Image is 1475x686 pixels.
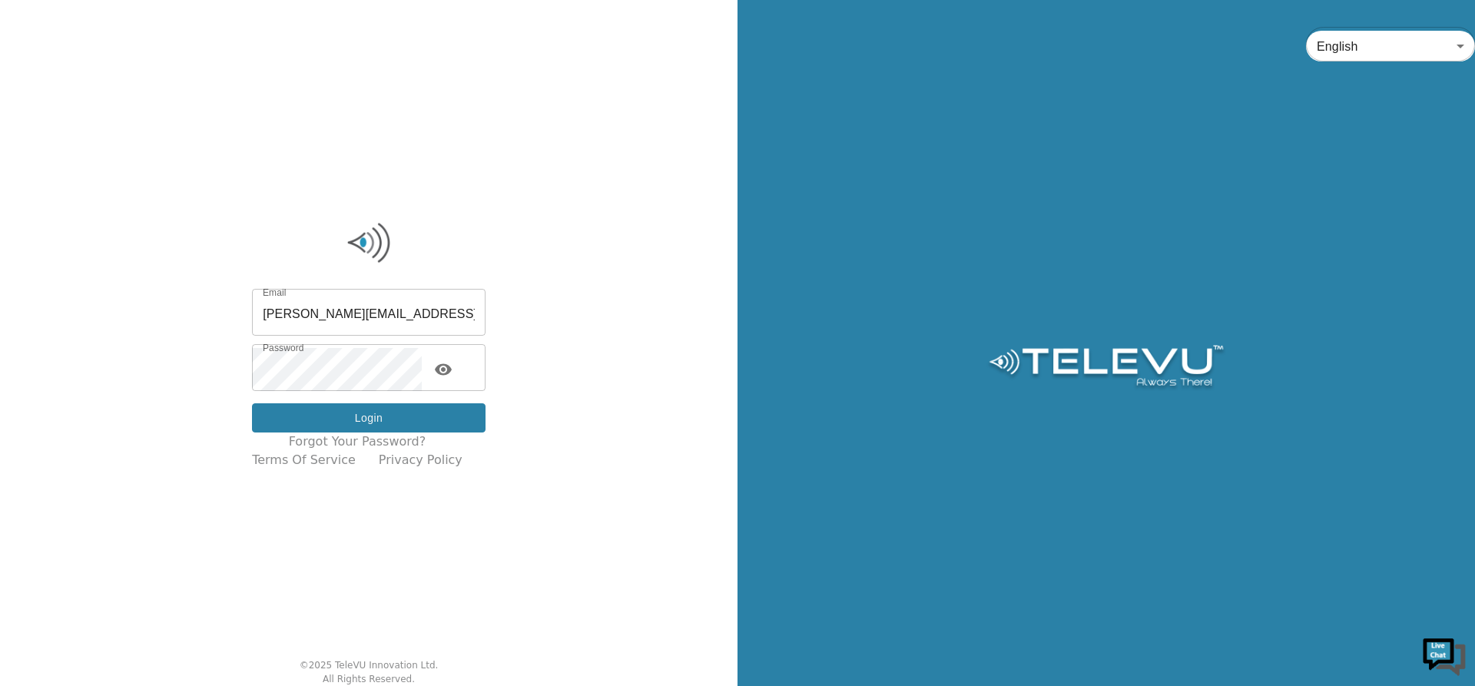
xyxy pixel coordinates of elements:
[300,658,439,672] div: © 2025 TeleVU Innovation Ltd.
[1306,25,1475,68] div: English
[289,432,426,451] a: Forgot your password?
[1421,632,1467,678] img: Chat Widget
[428,354,459,385] button: toggle password visibility
[986,345,1225,391] img: Logo
[252,403,486,433] button: Login
[323,672,415,686] div: All Rights Reserved.
[379,451,462,469] a: Privacy Policy
[252,451,356,469] a: Terms of Service
[252,220,486,266] img: Logo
